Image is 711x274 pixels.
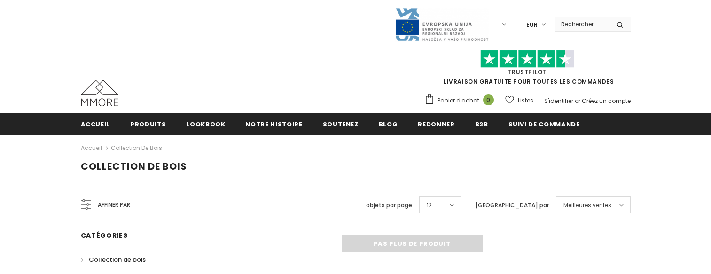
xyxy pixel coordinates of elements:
[424,54,631,86] span: LIVRAISON GRATUITE POUR TOUTES LES COMMANDES
[582,97,631,105] a: Créez un compte
[483,94,494,105] span: 0
[111,144,162,152] a: Collection de bois
[418,120,454,129] span: Redonner
[418,113,454,134] a: Redonner
[555,17,609,31] input: Search Site
[475,120,488,129] span: B2B
[395,20,489,28] a: Javni Razpis
[81,160,187,173] span: Collection de bois
[518,96,533,105] span: Listes
[475,113,488,134] a: B2B
[438,96,479,105] span: Panier d'achat
[544,97,573,105] a: S'identifier
[505,92,533,109] a: Listes
[245,120,302,129] span: Notre histoire
[563,201,611,210] span: Meilleures ventes
[475,201,549,210] label: [GEOGRAPHIC_DATA] par
[81,142,102,154] a: Accueil
[186,113,225,134] a: Lookbook
[130,113,166,134] a: Produits
[480,50,574,68] img: Faites confiance aux étoiles pilotes
[81,251,146,268] a: Collection de bois
[81,120,110,129] span: Accueil
[395,8,489,42] img: Javni Razpis
[427,201,432,210] span: 12
[379,120,398,129] span: Blog
[98,200,130,210] span: Affiner par
[81,80,118,106] img: Cas MMORE
[89,255,146,264] span: Collection de bois
[575,97,580,105] span: or
[323,120,359,129] span: soutenez
[130,120,166,129] span: Produits
[508,68,547,76] a: TrustPilot
[245,113,302,134] a: Notre histoire
[366,201,412,210] label: objets par page
[81,231,128,240] span: Catégories
[424,94,499,108] a: Panier d'achat 0
[526,20,538,30] span: EUR
[379,113,398,134] a: Blog
[508,120,580,129] span: Suivi de commande
[323,113,359,134] a: soutenez
[508,113,580,134] a: Suivi de commande
[81,113,110,134] a: Accueil
[186,120,225,129] span: Lookbook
